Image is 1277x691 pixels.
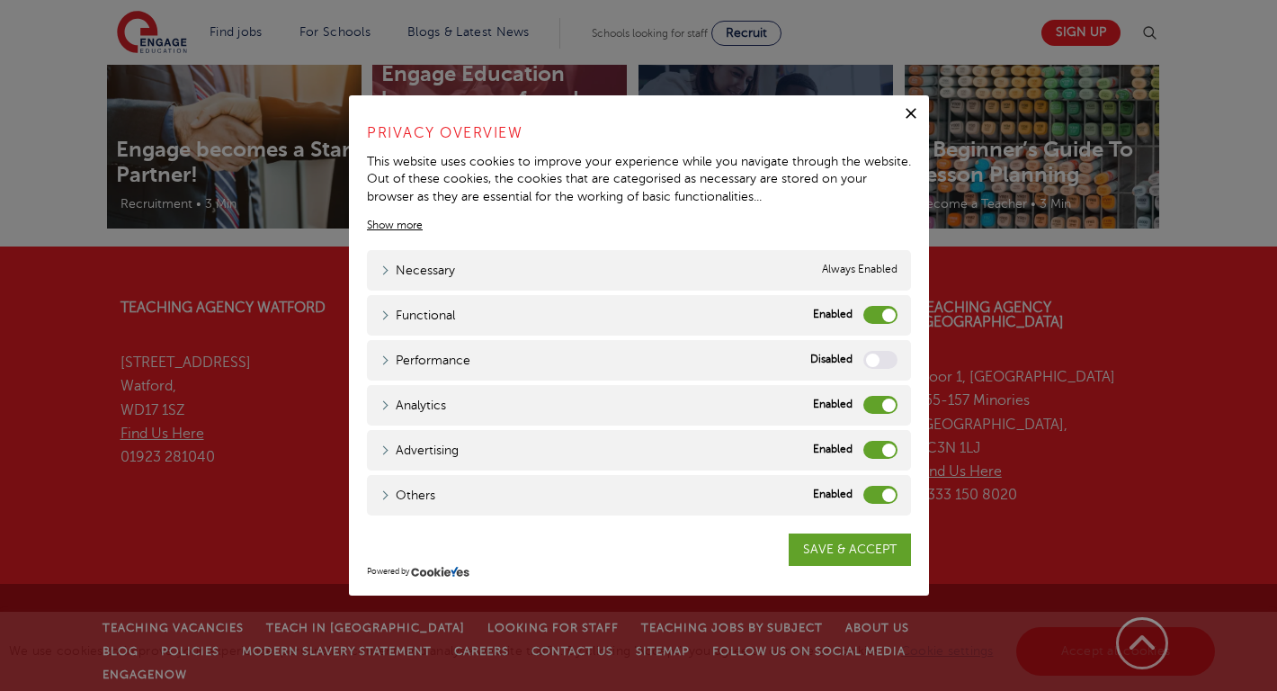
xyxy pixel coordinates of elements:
a: Performance [380,351,470,370]
a: Functional [380,306,455,325]
span: We use cookies to improve your experience, personalise content, and analyse website traffic. By c... [9,644,1219,658]
a: Show more [367,217,423,233]
h4: Privacy Overview [367,122,911,144]
span: Always Enabled [822,261,897,280]
div: This website uses cookies to improve your experience while you navigate through the website. Out ... [367,153,911,206]
a: Cookie settings [901,644,994,658]
a: Others [380,486,435,505]
a: SAVE & ACCEPT [789,534,911,566]
a: Analytics [380,396,446,415]
a: Accept all cookies [1016,627,1216,676]
div: Powered by [367,566,911,579]
a: Necessary [380,261,455,280]
a: Advertising [380,441,459,460]
img: CookieYes Logo [411,566,469,578]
